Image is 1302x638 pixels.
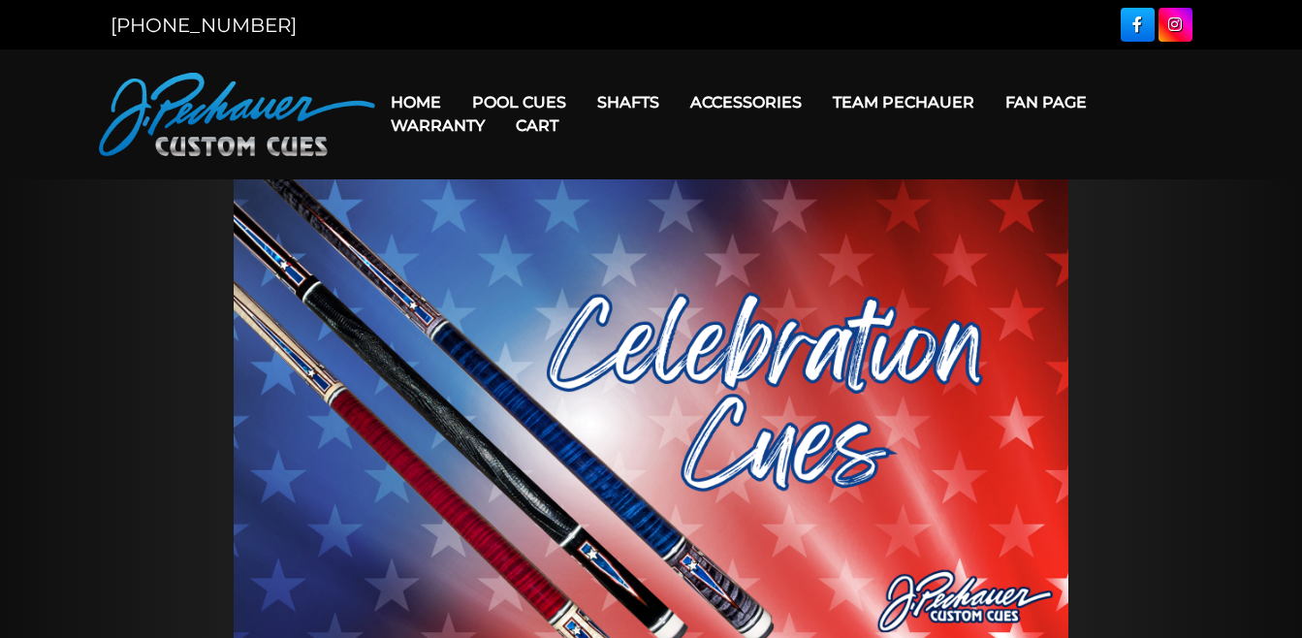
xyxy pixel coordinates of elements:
[582,78,675,127] a: Shafts
[990,78,1102,127] a: Fan Page
[375,101,500,150] a: Warranty
[111,14,297,37] a: [PHONE_NUMBER]
[675,78,817,127] a: Accessories
[500,101,574,150] a: Cart
[99,73,375,156] img: Pechauer Custom Cues
[457,78,582,127] a: Pool Cues
[375,78,457,127] a: Home
[817,78,990,127] a: Team Pechauer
